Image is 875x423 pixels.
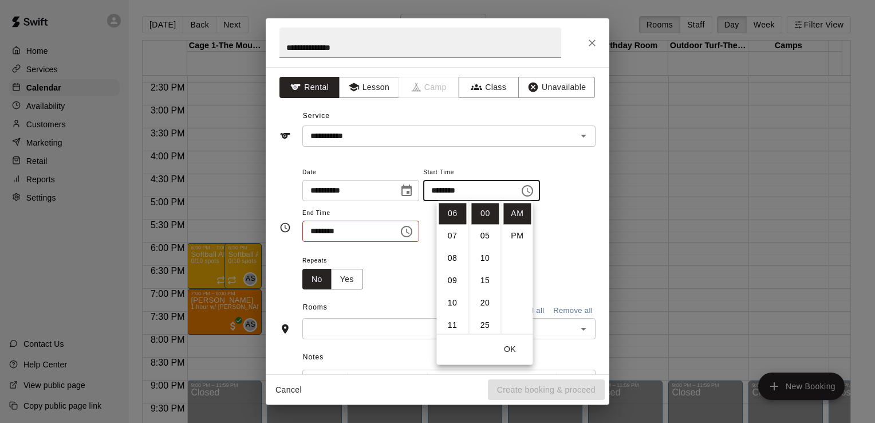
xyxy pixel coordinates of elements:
[436,201,468,334] ul: Select hours
[468,201,500,334] ul: Select minutes
[471,292,499,314] li: 20 minutes
[451,373,470,393] button: Format Italics
[331,269,363,290] button: Yes
[279,77,340,98] button: Rental
[550,302,596,320] button: Remove all
[471,225,499,246] li: 5 minutes
[516,179,539,202] button: Choose time, selected time is 6:00 AM
[339,77,399,98] button: Lesson
[395,220,418,243] button: Choose time, selected time is 12:30 AM
[459,77,519,98] button: Class
[439,248,466,269] li: 8 hours
[305,373,325,393] button: Undo
[471,203,499,224] li: 0 minutes
[303,303,328,311] span: Rooms
[439,181,466,202] li: 5 hours
[399,77,459,98] span: Camps can only be created in the Services page
[302,206,419,221] span: End Time
[503,225,531,246] li: PM
[503,203,531,224] li: AM
[279,130,291,142] svg: Service
[302,253,372,269] span: Repeats
[576,321,592,337] button: Open
[439,225,466,246] li: 7 hours
[500,201,533,334] ul: Select meridiem
[439,292,466,314] li: 10 hours
[491,339,528,360] button: OK
[326,373,345,393] button: Redo
[492,373,511,393] button: Format Strikethrough
[439,315,466,336] li: 11 hours
[303,348,596,367] span: Notes
[439,270,466,291] li: 9 hours
[471,248,499,269] li: 10 minutes
[576,128,592,144] button: Open
[471,270,499,291] li: 15 minutes
[471,373,491,393] button: Format Underline
[471,315,499,336] li: 25 minutes
[395,179,418,202] button: Choose date, selected date is Aug 20, 2025
[302,269,332,290] button: No
[350,373,425,393] button: Formatting Options
[513,373,532,393] button: Insert Code
[518,77,595,98] button: Unavailable
[302,269,363,290] div: outlined button group
[303,112,330,120] span: Service
[270,379,307,401] button: Cancel
[430,373,450,393] button: Format Bold
[279,222,291,233] svg: Timing
[279,323,291,335] svg: Rooms
[559,373,578,393] button: Left Align
[533,373,553,393] button: Insert Link
[302,165,419,181] span: Date
[582,33,602,53] button: Close
[439,203,466,224] li: 6 hours
[423,165,540,181] span: Start Time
